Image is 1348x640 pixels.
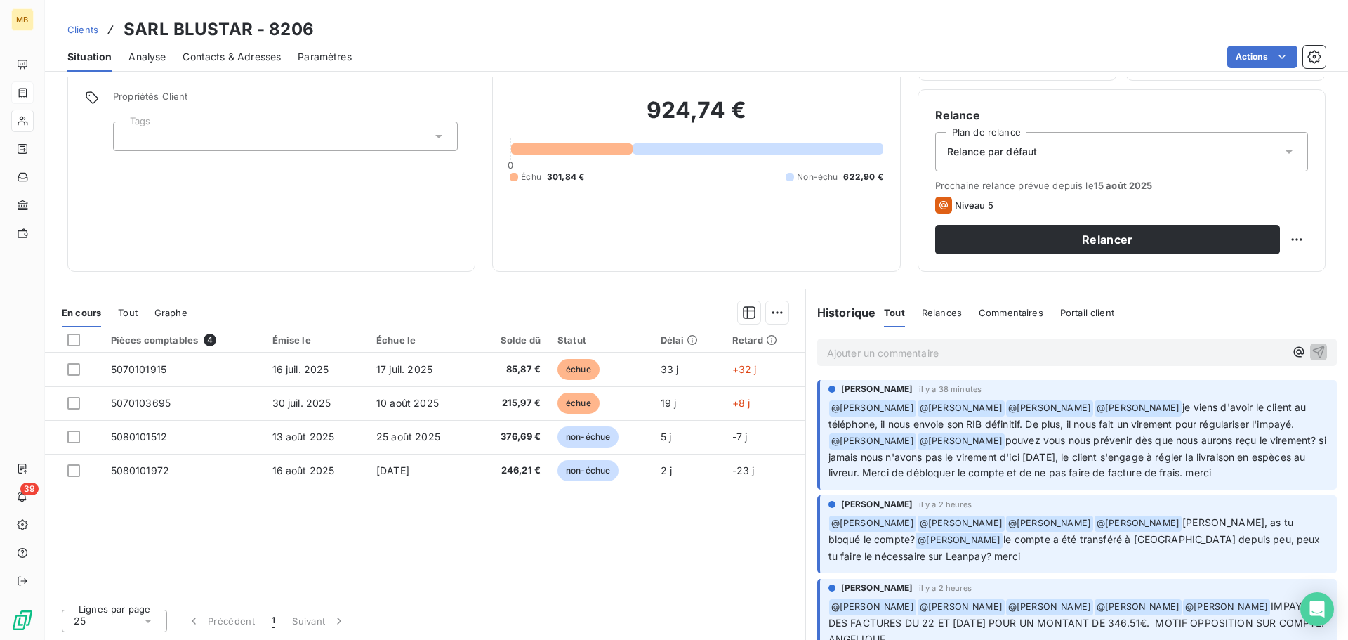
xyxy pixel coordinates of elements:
[125,130,136,143] input: Ajouter une valeur
[482,464,541,478] span: 246,21 €
[376,334,465,346] div: Échue le
[67,22,98,37] a: Clients
[797,171,838,183] span: Non-échu
[1095,400,1182,417] span: @ [PERSON_NAME]
[272,464,335,476] span: 16 août 2025
[272,334,359,346] div: Émise le
[111,334,256,346] div: Pièces comptables
[918,599,1005,615] span: @ [PERSON_NAME]
[521,171,541,183] span: Échu
[178,606,263,636] button: Précédent
[732,464,755,476] span: -23 j
[829,599,916,615] span: @ [PERSON_NAME]
[557,393,600,414] span: échue
[20,483,39,495] span: 39
[884,307,905,318] span: Tout
[806,304,876,321] h6: Historique
[661,431,671,443] span: 5 j
[204,334,216,346] span: 4
[843,171,883,183] span: 622,90 €
[508,159,513,171] span: 0
[947,145,1038,159] span: Relance par défaut
[841,383,913,396] span: [PERSON_NAME]
[841,582,913,594] span: [PERSON_NAME]
[482,363,541,377] span: 85,87 €
[922,307,962,318] span: Relances
[11,8,34,31] div: MB
[376,363,432,375] span: 17 juil. 2025
[124,17,314,42] h3: SARL BLUSTAR - 8206
[118,307,138,318] span: Tout
[732,431,748,443] span: -7 j
[919,584,972,592] span: il y a 2 heures
[557,426,619,448] span: non-échue
[661,464,672,476] span: 2 j
[841,498,913,511] span: [PERSON_NAME]
[67,24,98,35] span: Clients
[376,431,440,443] span: 25 août 2025
[1006,400,1093,417] span: @ [PERSON_NAME]
[829,516,916,532] span: @ [PERSON_NAME]
[272,397,331,409] span: 30 juil. 2025
[183,50,281,64] span: Contacts & Adresses
[1300,592,1334,626] div: Open Intercom Messenger
[1095,516,1182,532] span: @ [PERSON_NAME]
[111,363,167,375] span: 5070101915
[935,107,1308,124] h6: Relance
[1060,307,1114,318] span: Portail client
[732,363,757,375] span: +32 j
[1094,180,1153,191] span: 15 août 2025
[661,363,679,375] span: 33 j
[284,606,355,636] button: Suivant
[482,334,541,346] div: Solde dû
[111,464,170,476] span: 5080101972
[828,434,1329,479] span: pouvez vous nous prévenir dès que nous aurons reçu le virement? si jamais nous n'avons pas le vir...
[111,431,168,443] span: 5080101512
[828,401,1309,430] span: je viens d'avoir le client au téléphone, il nous envoie son RIB définitif. De plus, il nous fait ...
[62,307,101,318] span: En cours
[272,431,335,443] span: 13 août 2025
[918,516,1005,532] span: @ [PERSON_NAME]
[74,614,86,628] span: 25
[732,334,797,346] div: Retard
[67,50,112,64] span: Situation
[376,464,409,476] span: [DATE]
[1227,46,1297,68] button: Actions
[272,614,275,628] span: 1
[918,433,1005,450] span: @ [PERSON_NAME]
[111,397,171,409] span: 5070103695
[263,606,284,636] button: 1
[482,396,541,410] span: 215,97 €
[113,91,458,110] span: Propriétés Client
[1183,599,1270,615] span: @ [PERSON_NAME]
[661,334,715,346] div: Délai
[935,225,1280,254] button: Relancer
[1006,516,1093,532] span: @ [PERSON_NAME]
[128,50,166,64] span: Analyse
[661,397,677,409] span: 19 j
[732,397,751,409] span: +8 j
[955,200,993,211] span: Niveau 5
[919,500,972,509] span: il y a 2 heures
[376,397,439,409] span: 10 août 2025
[154,307,187,318] span: Graphe
[11,609,34,632] img: Logo LeanPay
[557,460,619,481] span: non-échue
[272,363,329,375] span: 16 juil. 2025
[1095,599,1182,615] span: @ [PERSON_NAME]
[829,433,916,450] span: @ [PERSON_NAME]
[510,96,883,138] h2: 924,74 €
[482,430,541,444] span: 376,69 €
[979,307,1043,318] span: Commentaires
[829,400,916,417] span: @ [PERSON_NAME]
[919,385,982,393] span: il y a 38 minutes
[557,359,600,380] span: échue
[1006,599,1093,615] span: @ [PERSON_NAME]
[916,533,1003,549] span: @ [PERSON_NAME]
[935,180,1308,191] span: Prochaine relance prévue depuis le
[547,171,584,183] span: 301,84 €
[918,400,1005,417] span: @ [PERSON_NAME]
[298,50,352,64] span: Paramètres
[557,334,644,346] div: Statut
[828,533,1323,562] span: le compte a été transféré à [GEOGRAPHIC_DATA] depuis peu, peux tu faire le nécessaire sur Leanpay...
